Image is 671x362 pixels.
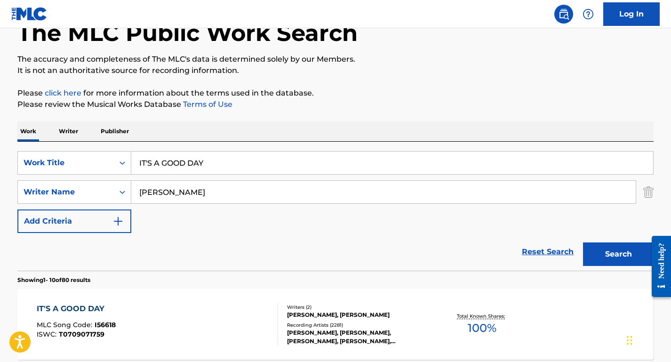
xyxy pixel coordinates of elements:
[17,151,654,271] form: Search Form
[517,241,578,262] a: Reset Search
[17,19,358,47] h1: The MLC Public Work Search
[112,216,124,227] img: 9d2ae6d4665cec9f34b9.svg
[45,88,81,97] a: click here
[554,5,573,24] a: Public Search
[287,329,429,346] div: [PERSON_NAME], [PERSON_NAME], [PERSON_NAME], [PERSON_NAME], [PERSON_NAME]
[624,317,671,362] iframe: Chat Widget
[287,311,429,319] div: [PERSON_NAME], [PERSON_NAME]
[56,121,81,141] p: Writer
[17,99,654,110] p: Please review the Musical Works Database
[287,304,429,311] div: Writers ( 2 )
[17,289,654,360] a: IT'S A GOOD DAYMLC Song Code:I56618ISWC:T0709071759Writers (2)[PERSON_NAME], [PERSON_NAME]Recordi...
[17,209,131,233] button: Add Criteria
[645,229,671,305] iframe: Resource Center
[17,276,90,284] p: Showing 1 - 10 of 80 results
[37,303,116,314] div: IT'S A GOOD DAY
[468,320,496,337] span: 100 %
[457,313,507,320] p: Total Known Shares:
[287,322,429,329] div: Recording Artists ( 2281 )
[583,242,654,266] button: Search
[59,330,104,338] span: T0709071759
[11,7,48,21] img: MLC Logo
[95,321,116,329] span: I56618
[17,121,39,141] p: Work
[643,180,654,204] img: Delete Criterion
[627,326,632,354] div: Drag
[37,330,59,338] span: ISWC :
[37,321,95,329] span: MLC Song Code :
[17,88,654,99] p: Please for more information about the terms used in the database.
[24,157,108,169] div: Work Title
[181,100,232,109] a: Terms of Use
[17,65,654,76] p: It is not an authoritative source for recording information.
[17,54,654,65] p: The accuracy and completeness of The MLC's data is determined solely by our Members.
[98,121,132,141] p: Publisher
[24,186,108,198] div: Writer Name
[583,8,594,20] img: help
[603,2,660,26] a: Log In
[579,5,598,24] div: Help
[558,8,569,20] img: search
